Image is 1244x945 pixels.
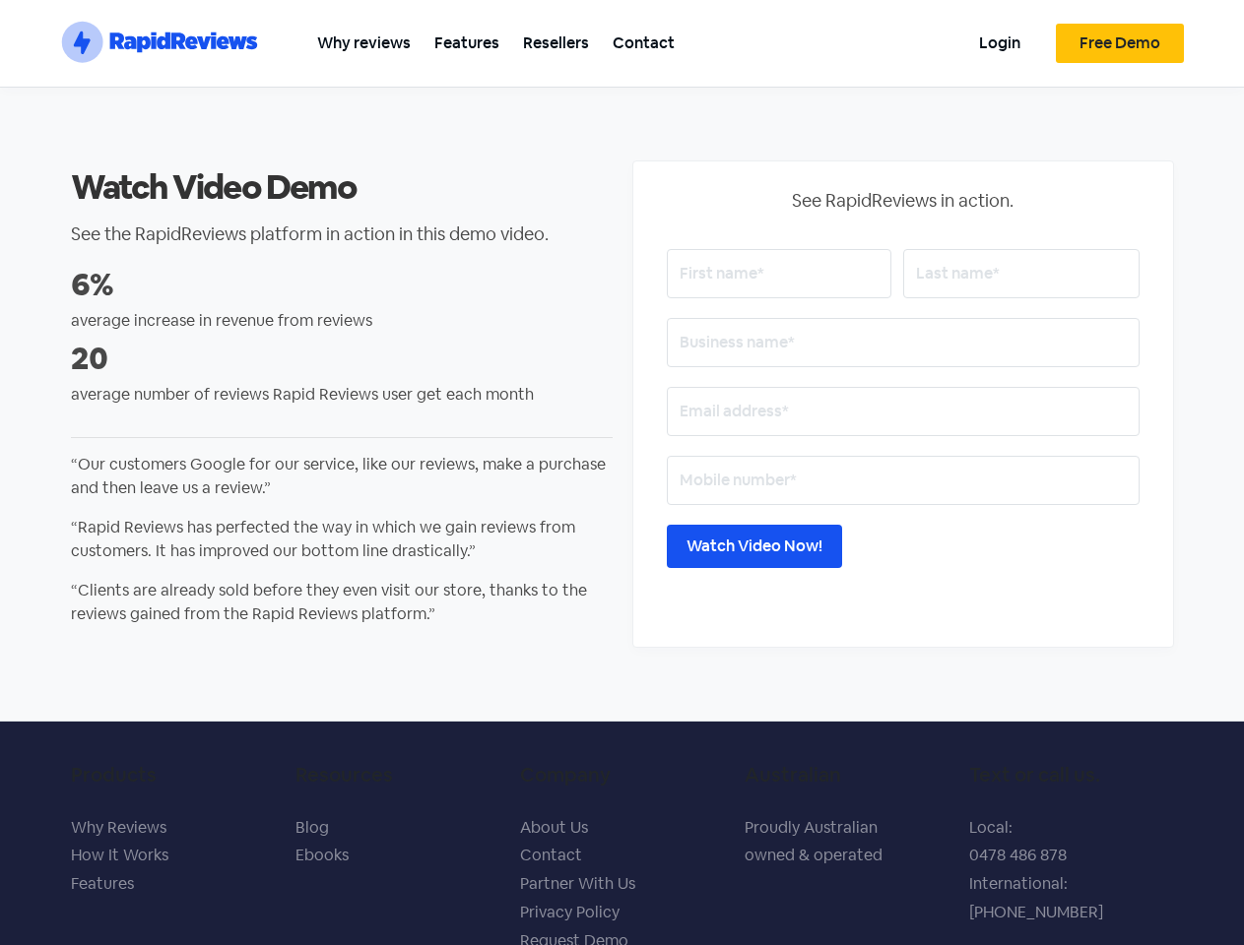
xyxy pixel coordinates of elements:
[71,873,134,894] a: Features
[520,817,588,838] a: About Us
[903,249,1140,298] input: Last name*
[71,845,168,865] a: How It Works
[667,387,1140,436] input: Email address*
[1056,24,1184,63] a: Free Demo
[1080,35,1160,51] span: Free Demo
[520,845,582,865] a: Contact
[745,763,949,787] h5: Australian
[71,225,613,243] h2: See the RapidReviews platform in action in this demo video.
[967,21,1032,65] a: Login
[745,814,949,871] p: Proudly Australian owned & operated
[667,525,842,568] input: Watch Video Now!
[601,21,687,65] a: Contact
[969,763,1174,787] h5: Text or call us.
[520,763,725,787] h5: Company
[71,516,613,563] p: “Rapid Reviews has perfected the way in which we gain reviews from customers. It has improved our...
[969,814,1174,927] p: Local: 0478 486 878 International: [PHONE_NUMBER]
[305,21,423,65] a: Why reviews
[71,763,276,787] h5: Products
[295,817,329,838] a: Blog
[423,21,511,65] a: Features
[71,579,613,626] p: “Clients are already sold before they even visit our store, thanks to the reviews gained from the...
[71,817,166,838] a: Why Reviews
[295,845,349,865] a: Ebooks
[295,763,500,787] h5: Resources
[667,456,1140,505] input: Mobile number*
[520,902,620,922] a: Privacy Policy
[511,21,601,65] a: Resellers
[71,264,114,304] strong: 6%
[667,318,1140,367] input: Business name*
[71,338,108,378] strong: 20
[667,187,1140,214] p: See RapidReviews in action.
[71,309,613,333] p: average increase in revenue from reviews
[520,873,635,894] a: Partner With Us
[71,165,613,209] h2: Watch Video Demo
[71,383,613,407] p: average number of reviews Rapid Reviews user get each month
[71,453,613,500] p: “Our customers Google for our service, like our reviews, make a purchase and then leave us a revi...
[667,249,891,298] input: First name*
